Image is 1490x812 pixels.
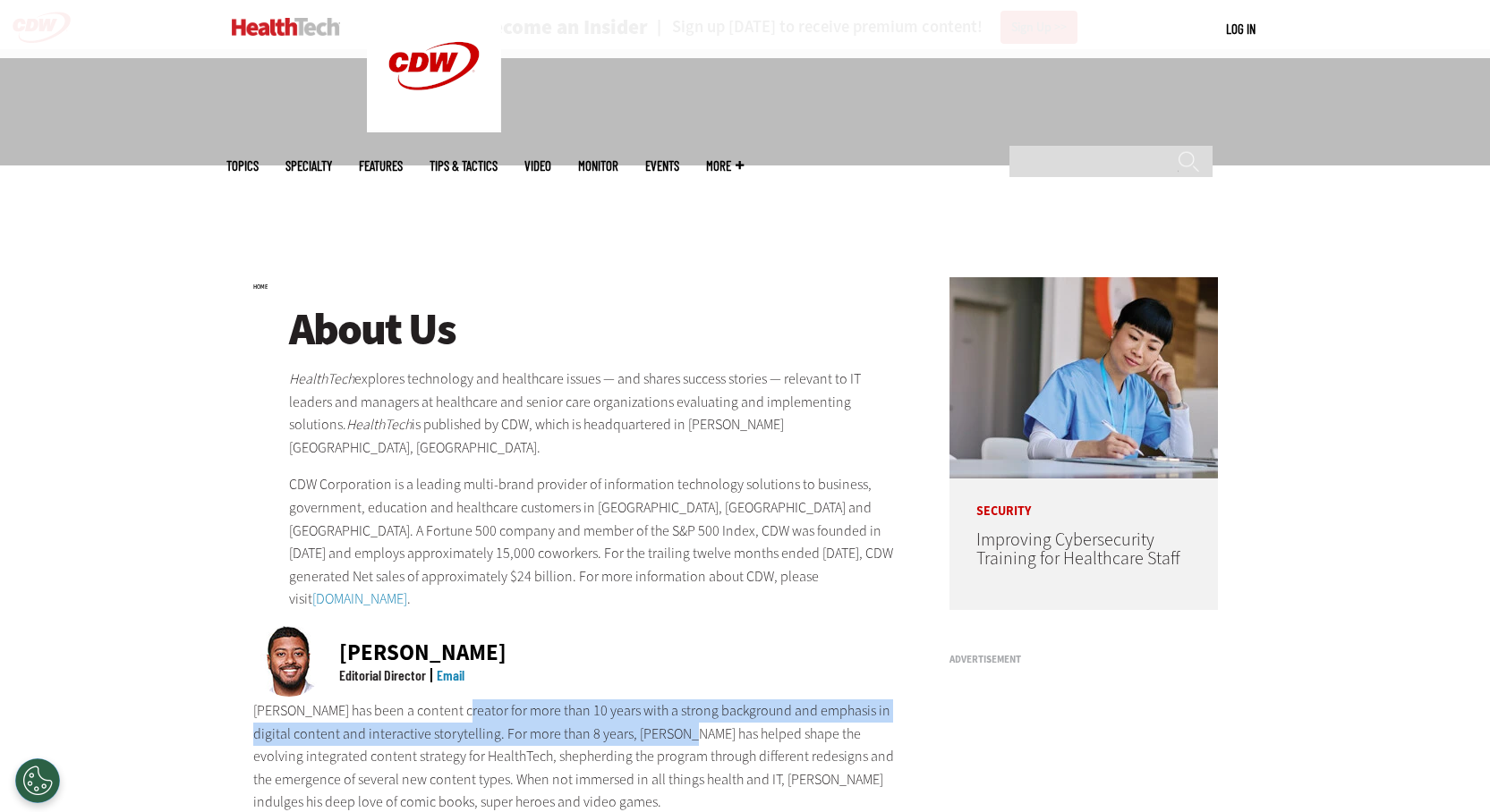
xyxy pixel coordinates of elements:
[430,159,498,173] a: Tips & Tactics
[253,625,325,697] img: Ricky Ribeiro
[524,159,551,173] a: Video
[1226,20,1256,38] div: User menu
[15,758,60,803] div: Cookies Settings
[15,758,60,803] button: Open Preferences
[645,159,679,173] a: Events
[226,159,259,173] span: Topics
[312,589,407,608] a: [DOMAIN_NAME]
[367,118,501,137] a: CDW
[289,473,903,611] p: CDW Corporation is a leading multi-brand provider of information technology solutions to business...
[949,478,1218,518] p: Security
[289,305,903,354] h1: About Us
[949,277,1218,478] img: nurse studying on computer
[289,368,903,459] p: explores technology and healthcare issues — and shares success stories — relevant to IT leaders a...
[976,528,1180,571] a: Improving Cybersecurity Training for Healthcare Staff
[232,18,340,36] img: Home
[437,666,464,683] a: Email
[706,159,744,173] span: More
[578,159,618,173] a: MonITor
[339,641,507,664] div: [PERSON_NAME]
[289,369,354,388] em: HealthTech
[253,283,268,291] a: Home
[285,159,332,173] span: Specialty
[949,655,1218,664] h3: Advertisement
[346,415,412,434] em: HealthTech
[1226,21,1256,37] a: Log in
[359,159,403,173] a: Features
[339,668,426,682] div: Editorial Director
